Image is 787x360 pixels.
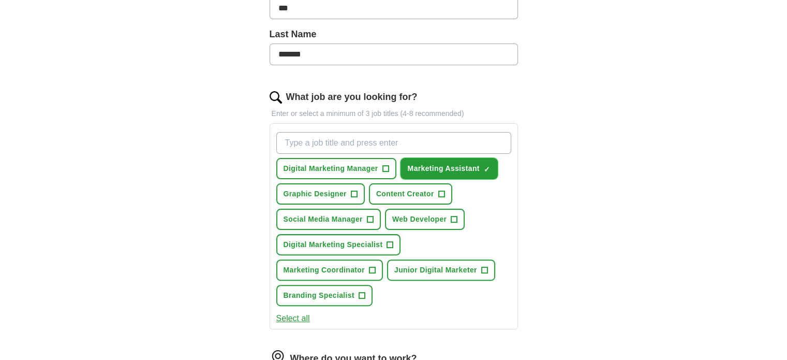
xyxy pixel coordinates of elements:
img: search.png [270,91,282,104]
label: What job are you looking for? [286,90,418,104]
button: Graphic Designer [276,183,365,205]
span: Marketing Coordinator [284,265,365,276]
span: Digital Marketing Specialist [284,239,383,250]
button: Web Developer [385,209,465,230]
label: Last Name [270,27,518,41]
span: Social Media Manager [284,214,363,225]
span: Marketing Assistant [408,163,480,174]
p: Enter or select a minimum of 3 job titles (4-8 recommended) [270,108,518,119]
button: Content Creator [369,183,452,205]
button: Digital Marketing Specialist [276,234,401,255]
span: ✓ [484,165,490,174]
button: Digital Marketing Manager [276,158,396,179]
button: Branding Specialist [276,285,373,306]
button: Marketing Assistant✓ [400,158,498,179]
span: Branding Specialist [284,290,354,301]
button: Social Media Manager [276,209,381,230]
span: Digital Marketing Manager [284,163,378,174]
button: Marketing Coordinator [276,260,383,281]
button: Select all [276,312,310,325]
span: Web Developer [392,214,447,225]
span: Graphic Designer [284,189,347,199]
button: Junior Digital Marketer [387,260,495,281]
input: Type a job title and press enter [276,132,511,154]
span: Content Creator [376,189,434,199]
span: Junior Digital Marketer [394,265,477,276]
